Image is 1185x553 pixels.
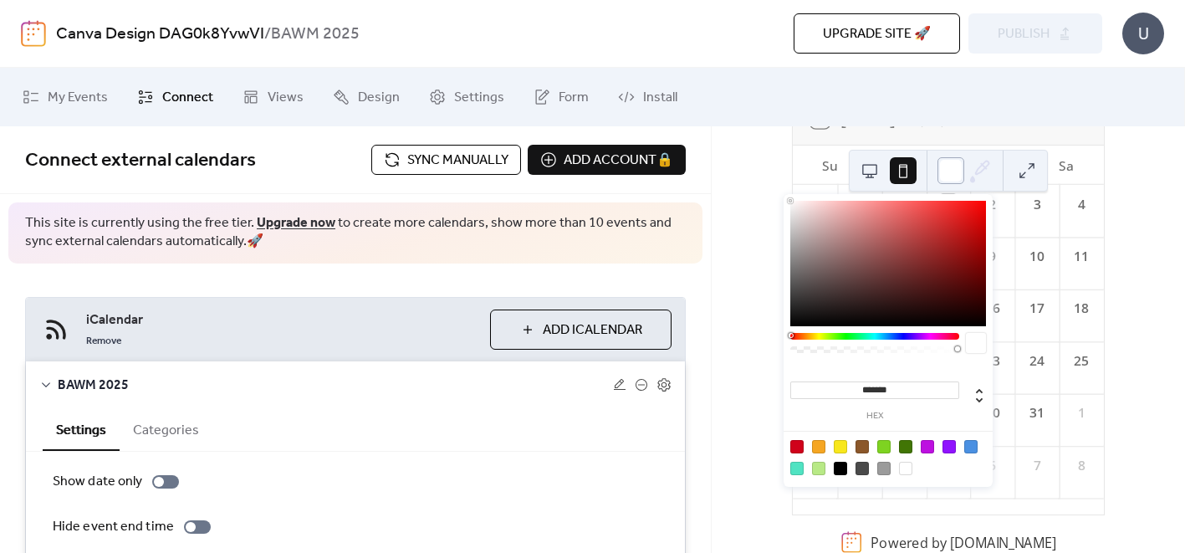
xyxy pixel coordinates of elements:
b: / [264,18,271,50]
div: 11 [1072,247,1091,266]
div: Th [968,146,1008,185]
span: Install [643,88,677,108]
span: Sync manually [407,151,508,171]
div: 8 [1072,456,1091,475]
div: 17 [1028,300,1047,319]
div: Sa [1047,146,1086,185]
div: Tu [889,146,928,185]
div: #BD10E0 [921,440,934,453]
span: Remove [86,335,121,348]
div: 18 [1072,300,1091,319]
span: Form [559,88,589,108]
div: U [1122,13,1164,54]
div: #4A4A4A [856,462,869,475]
a: Install [605,74,690,120]
div: #B8E986 [812,462,825,475]
img: logo [21,20,46,47]
div: Mo [850,146,889,185]
span: Settings [454,88,504,108]
span: My Events [48,88,108,108]
a: Design [320,74,412,120]
span: Add iCalendar [543,320,642,341]
div: 31 [1028,403,1047,422]
a: Upgrade now [257,210,335,236]
a: Connect [125,74,226,120]
span: Connect [162,88,213,108]
div: 1 [1072,403,1091,422]
span: Connect external calendars [25,142,256,179]
div: #9013FE [942,440,956,453]
div: 16 [983,300,1002,319]
div: #F8E71C [834,440,847,453]
div: 2 [983,195,1002,214]
div: Hide event end time [53,517,174,537]
button: Sync manually [371,145,521,175]
a: Canva Design DAG0k8YvwVI [56,18,264,50]
span: BAWM 2025 [58,376,613,396]
div: 24 [1028,351,1047,371]
span: This site is currently using the free tier. to create more calendars, show more than 10 events an... [25,214,686,252]
div: 25 [1072,351,1091,371]
button: Upgrade site 🚀 [794,13,960,54]
a: Views [230,74,316,120]
button: Settings [43,408,120,451]
div: #000000 [834,462,847,475]
div: We [928,146,968,185]
div: #D0021B [790,440,804,453]
div: 6 [983,456,1002,475]
a: [DOMAIN_NAME] [950,533,1056,551]
div: Powered by [871,533,1056,551]
div: Fr [1008,146,1047,185]
a: My Events [10,74,120,120]
div: #4A90E2 [964,440,978,453]
div: 4 [1072,195,1091,214]
a: Settings [416,74,517,120]
a: Form [521,74,601,120]
div: 9 [983,247,1002,266]
div: Su [810,146,850,185]
div: #417505 [899,440,912,453]
div: 10 [1028,247,1047,266]
span: Views [268,88,304,108]
div: 30 [983,403,1002,422]
span: iCalendar [86,310,477,330]
b: BAWM 2025 [271,18,360,50]
span: Design [358,88,400,108]
div: 23 [983,351,1002,371]
div: #8B572A [856,440,869,453]
label: hex [790,412,959,421]
div: #50E3C2 [790,462,804,475]
div: #F5A623 [812,440,825,453]
button: Add iCalendar [490,310,672,350]
div: #9B9B9B [877,462,891,475]
div: 7 [1028,456,1047,475]
div: Show date only [53,472,142,492]
span: Upgrade site 🚀 [823,24,931,44]
div: #7ED321 [877,440,891,453]
button: Categories [120,408,212,449]
img: ical [39,313,73,346]
div: #FFFFFF [899,462,912,475]
div: 3 [1028,195,1047,214]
